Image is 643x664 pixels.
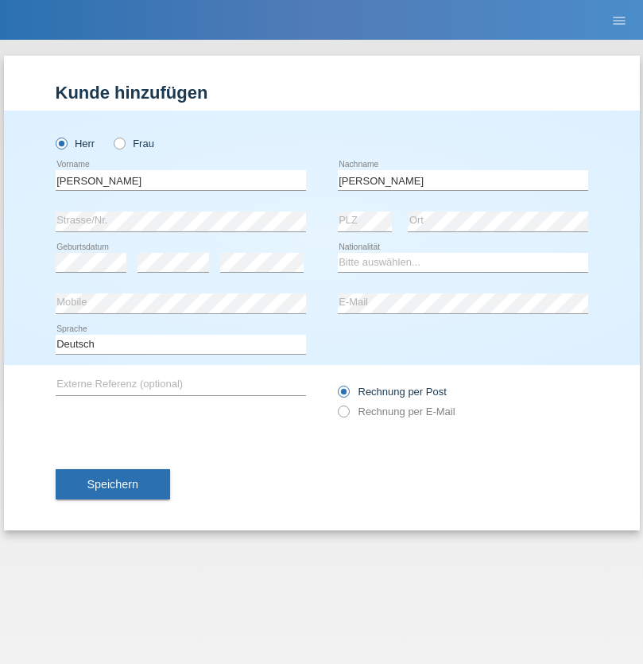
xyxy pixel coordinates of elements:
input: Herr [56,138,66,148]
button: Speichern [56,469,170,499]
i: menu [611,13,627,29]
a: menu [603,15,635,25]
label: Rechnung per Post [338,386,447,398]
label: Herr [56,138,95,149]
h1: Kunde hinzufügen [56,83,588,103]
span: Speichern [87,478,138,491]
label: Rechnung per E-Mail [338,406,455,417]
input: Frau [114,138,124,148]
input: Rechnung per Post [338,386,348,406]
label: Frau [114,138,154,149]
input: Rechnung per E-Mail [338,406,348,425]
